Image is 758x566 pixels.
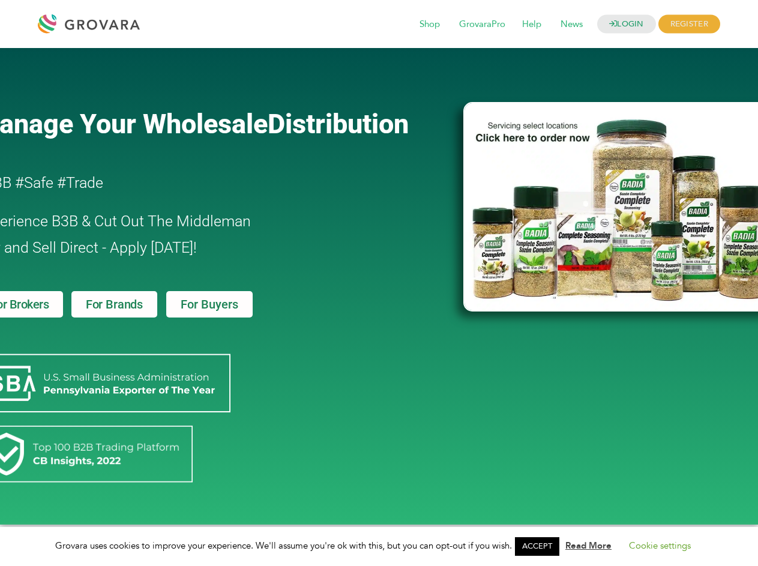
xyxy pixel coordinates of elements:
[411,13,448,36] span: Shop
[451,13,514,36] span: GrovaraPro
[71,291,157,318] a: For Brands
[55,540,703,552] span: Grovara uses cookies to improve your experience. We'll assume you're ok with this, but you can op...
[268,108,409,140] span: Distribution
[514,18,550,31] a: Help
[411,18,448,31] a: Shop
[552,18,591,31] a: News
[565,540,612,552] a: Read More
[451,18,514,31] a: GrovaraPro
[658,15,720,34] span: REGISTER
[181,298,238,310] span: For Buyers
[166,291,253,318] a: For Buyers
[597,15,656,34] a: LOGIN
[552,13,591,36] span: News
[514,13,550,36] span: Help
[629,540,691,552] a: Cookie settings
[515,537,559,556] a: ACCEPT
[86,298,143,310] span: For Brands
